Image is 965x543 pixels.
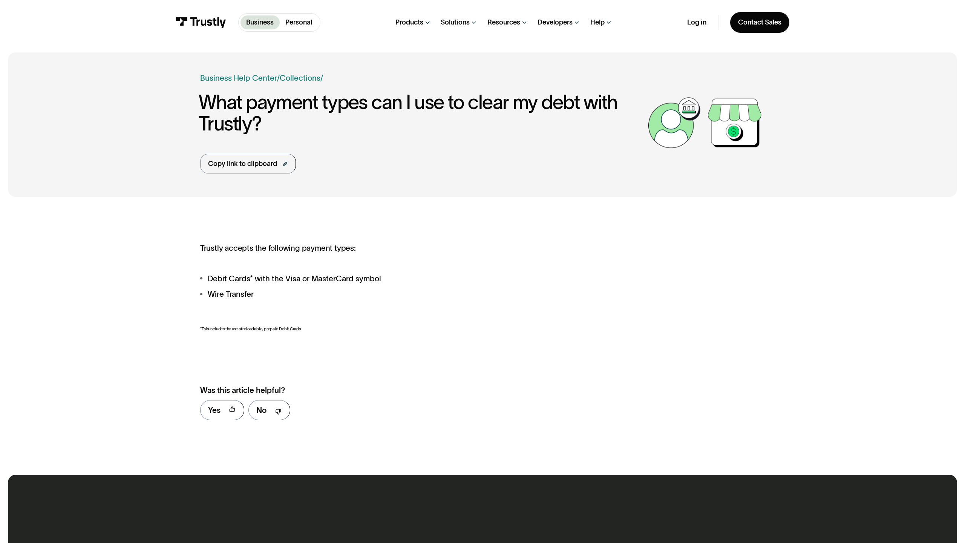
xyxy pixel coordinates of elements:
[538,18,573,27] div: Developers
[730,12,789,33] a: Contact Sales
[199,92,644,135] h1: What payment types can I use to clear my debt with Trustly?
[256,404,267,416] div: No
[176,17,226,28] img: Trustly Logo
[200,400,245,420] a: Yes
[320,72,323,84] div: /
[240,15,280,29] a: Business
[246,17,274,28] p: Business
[687,18,706,27] a: Log in
[395,18,423,27] div: Products
[487,18,520,27] div: Resources
[277,72,280,84] div: /
[738,18,781,27] div: Contact Sales
[200,244,564,253] p: Trustly accepts the following payment types:
[200,384,543,396] div: Was this article helpful?
[208,159,277,169] div: Copy link to clipboard
[208,404,221,416] div: Yes
[248,400,291,420] a: No
[280,74,320,82] a: Collections
[280,15,318,29] a: Personal
[441,18,470,27] div: Solutions
[590,18,605,27] div: Help
[285,17,312,28] p: Personal
[200,154,296,173] a: Copy link to clipboard
[200,288,564,300] li: Wire Transfer
[200,72,277,84] a: Business Help Center
[200,327,302,331] span: *This includes the use of reloadable, prepaid Debit Cards.
[200,273,564,284] li: Debit Cards* with the Visa or MasterCard symbol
